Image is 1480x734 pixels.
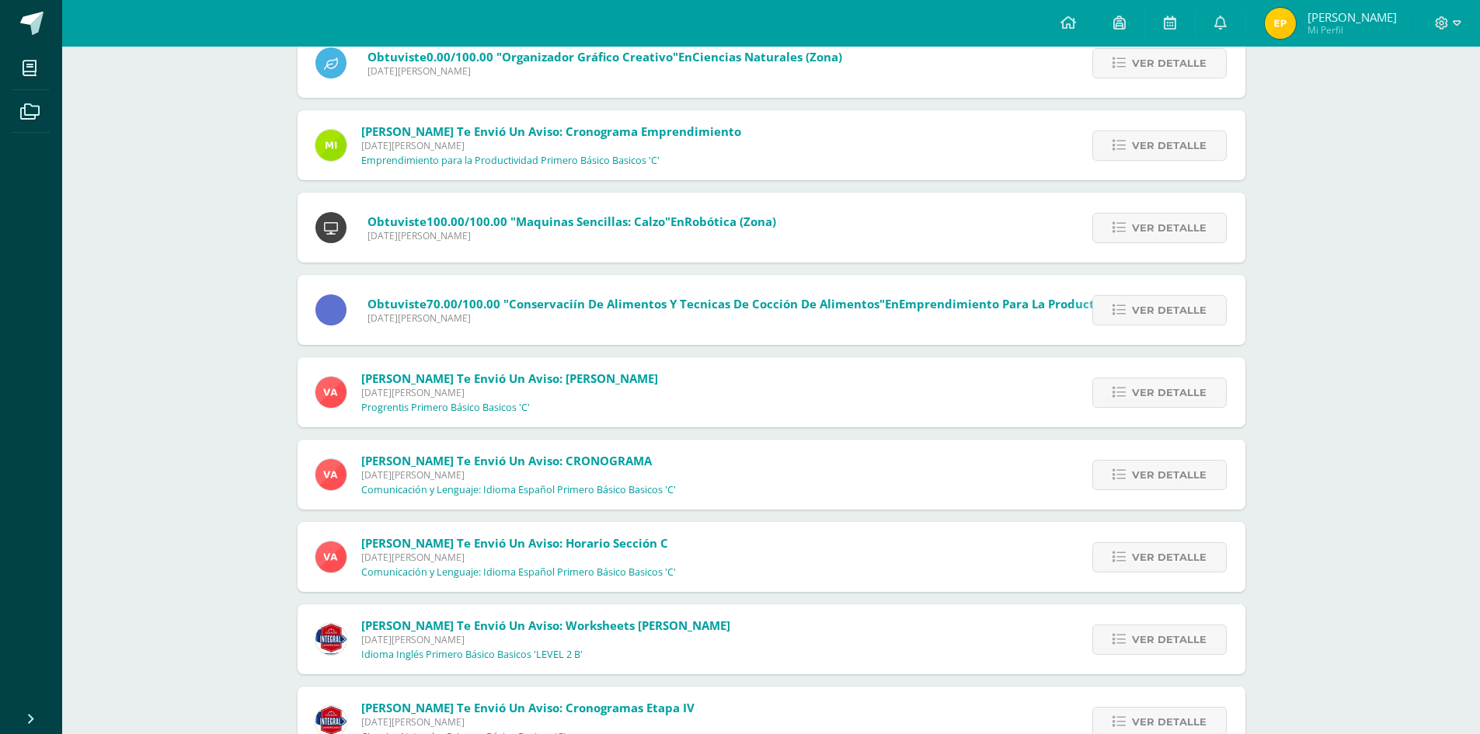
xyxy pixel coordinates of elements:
span: [DATE][PERSON_NAME] [361,633,730,646]
span: Ciencias Naturales (Zona) [692,49,842,64]
span: [DATE][PERSON_NAME] [367,311,1179,325]
span: "conservaciín de alimentos y Tecnicas de cocción de alimentos" [503,296,885,311]
p: Progrentis Primero Básico Basicos 'C' [361,402,530,414]
span: [PERSON_NAME] te envió un aviso: cronograma Emprendimiento [361,123,741,139]
span: Robótica (Zona) [684,214,776,229]
p: Comunicación y Lenguaje: Idioma Español Primero Básico Basicos 'C' [361,566,676,579]
span: Emprendimiento para la Productividad (ZONA ) [899,296,1179,311]
span: Ver detalle [1132,49,1207,78]
span: [DATE][PERSON_NAME] [367,229,776,242]
img: 7a80fdc5f59928efee5a6dcd101d4975.png [315,459,346,490]
span: Ver detalle [1132,543,1207,572]
span: Ver detalle [1132,214,1207,242]
span: [DATE][PERSON_NAME] [361,386,658,399]
span: Ver detalle [1132,461,1207,489]
img: 787040e7a78eb0fdcffd44337a306522.png [1265,8,1296,39]
span: [PERSON_NAME] te envió un aviso: CRONOGRAMA [361,453,652,468]
span: [DATE][PERSON_NAME] [361,468,676,482]
span: [DATE][PERSON_NAME] [367,64,842,78]
span: [PERSON_NAME] te envió un aviso: Horario sección C [361,535,668,551]
img: bfb8f92bb65f42a6063f25130b28eb48.png [315,624,346,655]
span: Obtuviste en [367,49,842,64]
img: 7a80fdc5f59928efee5a6dcd101d4975.png [315,541,346,572]
span: "Organizador gráfico creativo" [496,49,678,64]
span: 0.00/100.00 [427,49,493,64]
span: Ver detalle [1132,625,1207,654]
span: Mi Perfil [1308,23,1397,37]
img: 8f4af3fe6ec010f2c87a2f17fab5bf8c.png [315,130,346,161]
span: Ver detalle [1132,296,1207,325]
span: Obtuviste en [367,214,776,229]
img: 7a80fdc5f59928efee5a6dcd101d4975.png [315,377,346,408]
span: Obtuviste en [367,296,1179,311]
p: Idioma Inglés Primero Básico Basicos 'LEVEL 2 B' [361,649,583,661]
span: [PERSON_NAME] te envió un aviso: [PERSON_NAME] [361,370,658,386]
p: Comunicación y Lenguaje: Idioma Español Primero Básico Basicos 'C' [361,484,676,496]
span: Ver detalle [1132,131,1207,160]
span: [PERSON_NAME] [1308,9,1397,25]
p: Emprendimiento para la Productividad Primero Básico Basicos 'C' [361,155,660,167]
span: [PERSON_NAME] te envió un aviso: Cronogramas Etapa IV [361,700,695,715]
span: "Maquinas sencillas: Calzo" [510,214,670,229]
span: Ver detalle [1132,378,1207,407]
span: 100.00/100.00 [427,214,507,229]
span: [DATE][PERSON_NAME] [361,551,676,564]
span: [DATE][PERSON_NAME] [361,715,695,729]
span: [DATE][PERSON_NAME] [361,139,741,152]
span: 70.00/100.00 [427,296,500,311]
span: [PERSON_NAME] te envió un aviso: worksheets [PERSON_NAME] [361,617,730,633]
